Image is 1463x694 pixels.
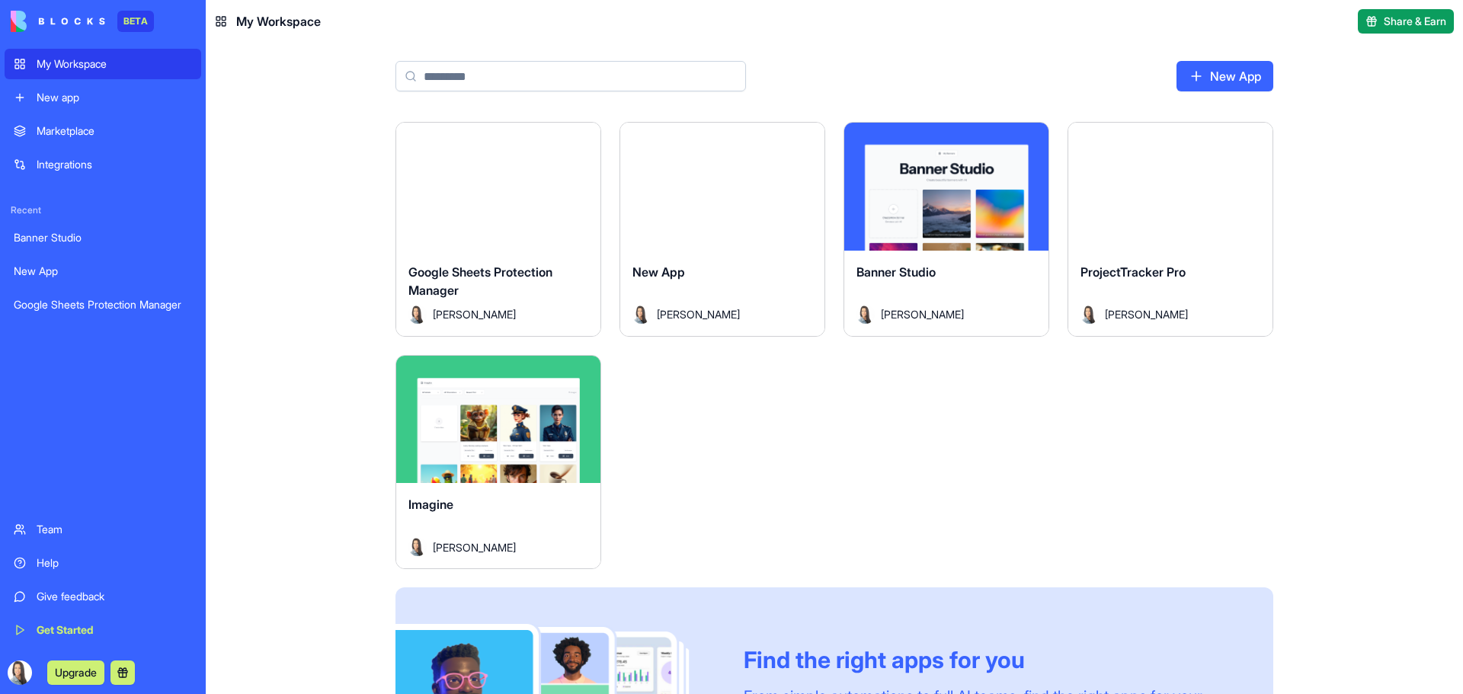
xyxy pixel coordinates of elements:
div: Give feedback [37,589,192,604]
div: Help [37,555,192,571]
img: Avatar [632,305,651,324]
span: Share & Earn [1384,14,1446,29]
span: [PERSON_NAME] [881,306,964,322]
div: Google Sheets Protection Manager [14,297,192,312]
a: New app [5,82,201,113]
div: New App [14,264,192,279]
div: BETA [117,11,154,32]
a: Google Sheets Protection Manager [5,289,201,320]
span: [PERSON_NAME] [433,306,516,322]
a: My Workspace [5,49,201,79]
a: ImagineAvatar[PERSON_NAME] [395,355,601,570]
a: Integrations [5,149,201,180]
img: Avatar [408,538,427,556]
span: [PERSON_NAME] [657,306,740,322]
div: Team [37,522,192,537]
a: Google Sheets Protection ManagerAvatar[PERSON_NAME] [395,122,601,337]
div: Marketplace [37,123,192,139]
a: Marketplace [5,116,201,146]
span: Google Sheets Protection Manager [408,264,552,298]
div: My Workspace [37,56,192,72]
div: New app [37,90,192,105]
a: New AppAvatar[PERSON_NAME] [619,122,825,337]
a: New App [5,256,201,286]
span: My Workspace [236,12,321,30]
img: ACg8ocIi2y6ButMuETtlhkfkP-hgGTyOoLtfoJKwNUqVan3RkRO3_Vmv4A=s96-c [8,660,32,685]
button: Share & Earn [1358,9,1454,34]
div: Find the right apps for you [744,646,1237,673]
span: Recent [5,204,201,216]
a: Team [5,514,201,545]
a: BETA [11,11,154,32]
span: [PERSON_NAME] [1105,306,1188,322]
button: Upgrade [47,660,104,685]
a: ProjectTracker ProAvatar[PERSON_NAME] [1068,122,1273,337]
img: Avatar [856,305,875,324]
a: Get Started [5,615,201,645]
a: Banner StudioAvatar[PERSON_NAME] [844,122,1049,337]
div: Banner Studio [14,230,192,245]
a: New App [1176,61,1273,91]
img: Avatar [1080,305,1099,324]
a: Give feedback [5,581,201,612]
span: New App [632,264,685,280]
span: Imagine [408,497,453,512]
img: Avatar [408,305,427,324]
a: Banner Studio [5,222,201,253]
div: Integrations [37,157,192,172]
a: Upgrade [47,664,104,680]
span: Banner Studio [856,264,936,280]
span: [PERSON_NAME] [433,539,516,555]
span: ProjectTracker Pro [1080,264,1186,280]
div: Get Started [37,622,192,638]
a: Help [5,548,201,578]
img: logo [11,11,105,32]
